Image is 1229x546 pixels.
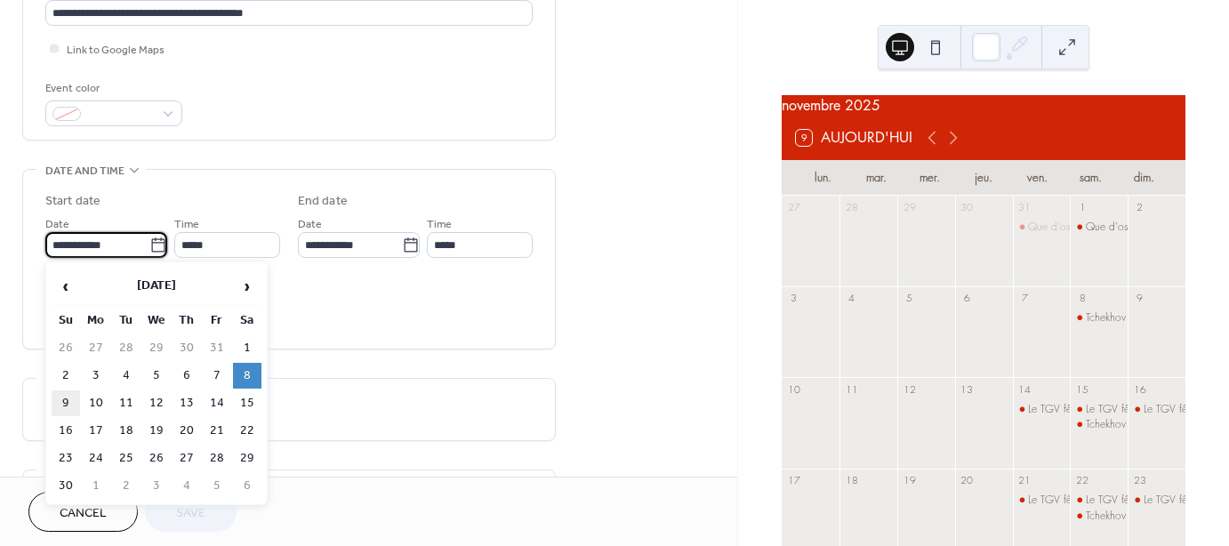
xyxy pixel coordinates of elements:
td: 19 [142,418,171,444]
div: 10 [787,382,800,396]
td: 2 [52,363,80,389]
td: 6 [173,363,201,389]
td: 24 [82,446,110,471]
div: 4 [845,292,858,305]
div: 22 [1075,474,1088,487]
td: 9 [52,390,80,416]
span: Date [298,215,322,234]
button: Cancel [28,492,138,532]
td: 1 [82,473,110,499]
div: 11 [845,382,858,396]
div: 14 [1018,382,1032,396]
div: dim. [1118,160,1171,196]
td: 4 [112,363,141,389]
div: ven. [1010,160,1064,196]
div: 13 [960,382,974,396]
span: Date and time [45,162,125,181]
td: 2 [112,473,141,499]
td: 8 [233,363,261,389]
div: mar. [849,160,903,196]
span: Link to Google Maps [67,41,165,60]
div: 28 [845,201,858,214]
td: 16 [52,418,80,444]
div: Le TGV fête 40 ans et double la mise en scène [1070,402,1128,417]
div: Tchekhov au pays des cimes [1070,509,1128,524]
td: 4 [173,473,201,499]
div: Start date [45,192,100,211]
div: 6 [960,292,974,305]
span: ‹ [52,269,79,304]
div: 2 [1133,201,1146,214]
td: 27 [82,335,110,361]
span: Cancel [60,504,107,523]
div: Tchekhov au pays des cimes [1070,310,1128,325]
td: 5 [142,363,171,389]
th: Su [52,308,80,333]
span: Time [174,215,199,234]
span: › [234,269,261,304]
div: Que d'os Que d'os [1086,220,1175,235]
td: 22 [233,418,261,444]
div: Tchekhov au pays des cimes [1086,509,1216,524]
button: 9Aujourd'hui [790,125,919,150]
span: Time [427,215,452,234]
div: Tchekhov au pays des cimes [1086,310,1216,325]
div: 21 [1018,474,1032,487]
td: 31 [203,335,231,361]
td: 17 [82,418,110,444]
div: 5 [903,292,916,305]
td: 6 [233,473,261,499]
div: Le TGV fête 40 ans et double la mise en scène [1128,402,1185,417]
div: Le TGV fête 40 ans et double la mise en scène [1070,493,1128,508]
div: 3 [787,292,800,305]
div: Que d'os Que d'os [1070,220,1128,235]
th: Tu [112,308,141,333]
span: Date [45,215,69,234]
td: 26 [142,446,171,471]
div: 12 [903,382,916,396]
div: 27 [787,201,800,214]
th: Fr [203,308,231,333]
th: Th [173,308,201,333]
td: 29 [233,446,261,471]
div: Event color [45,79,179,98]
div: 20 [960,474,974,487]
div: 19 [903,474,916,487]
div: Tchekhov au pays des cimes [1086,417,1216,432]
td: 12 [142,390,171,416]
div: 9 [1133,292,1146,305]
td: 5 [203,473,231,499]
td: 29 [142,335,171,361]
div: Que d'os Que d'os [1028,220,1117,235]
td: 21 [203,418,231,444]
div: 16 [1133,382,1146,396]
td: 10 [82,390,110,416]
td: 15 [233,390,261,416]
td: 27 [173,446,201,471]
td: 28 [112,335,141,361]
td: 30 [173,335,201,361]
td: 18 [112,418,141,444]
div: 23 [1133,474,1146,487]
div: 30 [960,201,974,214]
td: 14 [203,390,231,416]
td: 25 [112,446,141,471]
div: Que d'os Que d'os [1013,220,1071,235]
th: [DATE] [82,268,231,306]
div: Le TGV fête 40 ans et double la mise en scène [1013,402,1071,417]
div: 29 [903,201,916,214]
div: End date [298,192,348,211]
td: 3 [82,363,110,389]
div: Le TGV fête 40 ans et double la mise en scène [1013,493,1071,508]
div: 8 [1075,292,1088,305]
th: Mo [82,308,110,333]
div: novembre 2025 [782,95,1185,116]
div: 18 [845,474,858,487]
td: 26 [52,335,80,361]
td: 23 [52,446,80,471]
div: 15 [1075,382,1088,396]
td: 13 [173,390,201,416]
td: 1 [233,335,261,361]
td: 3 [142,473,171,499]
div: 31 [1018,201,1032,214]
